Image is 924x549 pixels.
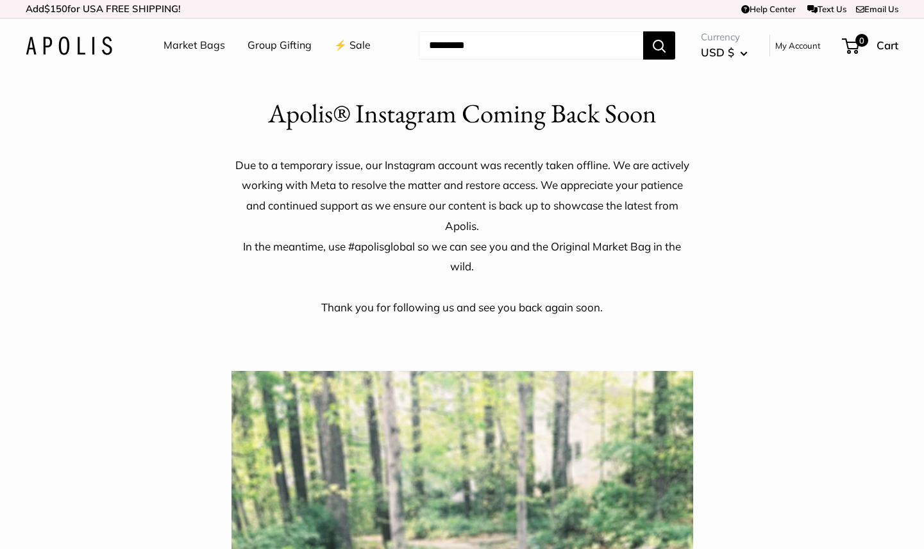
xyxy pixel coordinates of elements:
[643,31,675,60] button: Search
[701,42,748,63] button: USD $
[855,34,868,47] span: 0
[701,45,734,59] span: USD $
[877,38,898,52] span: Cart
[419,31,643,60] input: Search...
[775,38,821,53] a: My Account
[44,3,67,15] span: $150
[701,28,748,46] span: Currency
[807,4,846,14] a: Text Us
[843,35,898,56] a: 0 Cart
[248,36,312,55] a: Group Gifting
[268,95,657,133] h1: Apolis® Instagram Coming Back Soon
[164,36,225,55] a: Market Bags
[741,4,796,14] a: Help Center
[334,36,371,55] a: ⚡️ Sale
[856,4,898,14] a: Email Us
[26,37,112,55] img: Apolis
